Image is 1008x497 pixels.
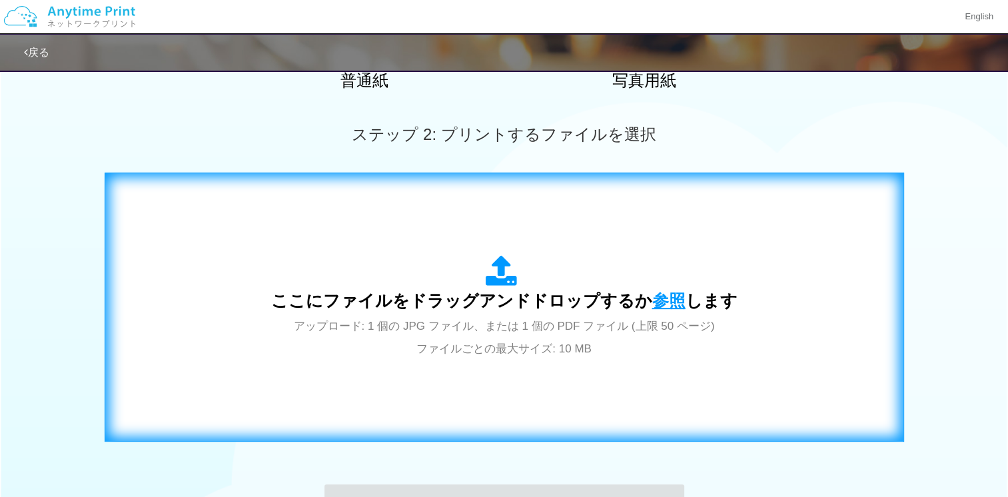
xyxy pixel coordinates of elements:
a: 戻る [24,47,49,58]
span: 参照 [652,291,686,310]
h2: 写真用紙 [528,72,761,89]
span: アップロード: 1 個の JPG ファイル、または 1 個の PDF ファイル (上限 50 ページ) ファイルごとの最大サイズ: 10 MB [294,320,715,355]
span: ステップ 2: プリントするファイルを選択 [352,125,656,143]
span: ここにファイルをドラッグアンドドロップするか します [271,291,738,310]
h2: 普通紙 [248,72,481,89]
